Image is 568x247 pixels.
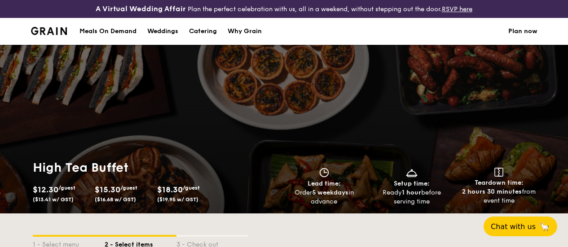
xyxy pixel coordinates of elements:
[31,27,67,35] img: Grain
[462,188,522,195] strong: 2 hours 30 minutes
[120,185,137,191] span: /guest
[142,18,184,45] a: Weddings
[442,5,472,13] a: RSVP here
[284,188,365,206] div: Order in advance
[484,217,557,236] button: Chat with us🦙
[491,222,536,231] span: Chat with us
[58,185,75,191] span: /guest
[95,4,473,14] div: Plan the perfect celebration with us, all in a weekend, without stepping out the door.
[371,188,452,206] div: Ready before serving time
[459,187,539,205] div: from event time
[494,168,503,177] img: icon-teardown.65201eee.svg
[183,185,200,191] span: /guest
[189,18,217,45] div: Catering
[33,185,58,195] span: $12.30
[508,18,537,45] a: Plan now
[147,18,178,45] div: Weddings
[539,221,550,232] span: 🦙
[308,180,341,187] span: Lead time:
[317,168,331,178] img: icon-clock.2db775ea.svg
[394,180,430,187] span: Setup time:
[74,18,142,45] a: Meals On Demand
[312,189,348,196] strong: 5 weekdays
[228,18,262,45] div: Why Grain
[95,185,120,195] span: $15.30
[31,27,67,35] a: Logotype
[95,196,136,203] span: ($16.68 w/ GST)
[475,179,524,186] span: Teardown time:
[405,168,418,178] img: icon-dish.430c3a2e.svg
[157,196,198,203] span: ($19.95 w/ GST)
[184,18,222,45] a: Catering
[33,160,281,176] h1: High Tea Buffet
[402,189,421,196] strong: 1 hour
[222,18,267,45] a: Why Grain
[33,196,74,203] span: ($13.41 w/ GST)
[79,18,136,45] div: Meals On Demand
[157,185,183,195] span: $18.30
[96,4,186,14] h4: A Virtual Wedding Affair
